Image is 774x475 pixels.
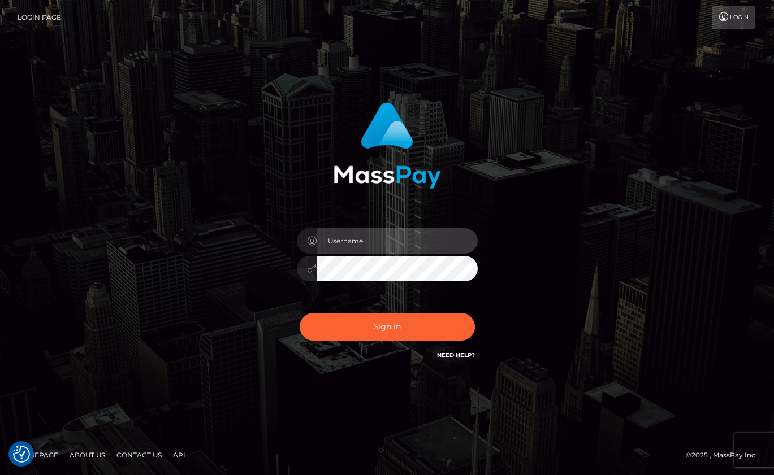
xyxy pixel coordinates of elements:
[18,6,61,29] a: Login Page
[168,446,190,464] a: API
[112,446,166,464] a: Contact Us
[65,446,110,464] a: About Us
[686,449,766,461] div: © 2025 , MassPay Inc.
[13,446,30,463] button: Consent Preferences
[12,446,63,464] a: Homepage
[334,102,441,189] img: MassPay Login
[300,313,475,341] button: Sign in
[317,228,478,254] input: Username...
[712,6,755,29] a: Login
[13,446,30,463] img: Revisit consent button
[437,351,475,359] a: Need Help?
